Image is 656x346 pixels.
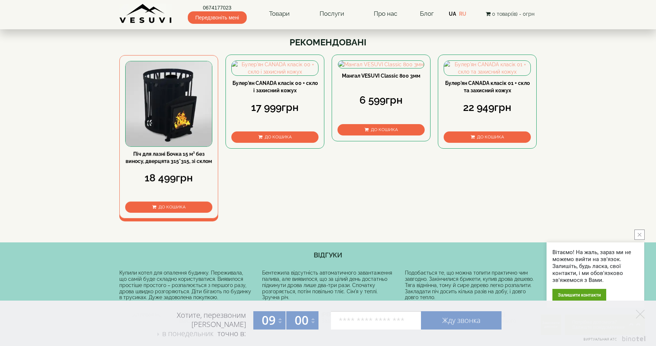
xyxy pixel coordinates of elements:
div: Залишити контакти [552,289,606,301]
img: Булер'ян CANADA класік 00 + скло і захисний кожух [232,61,318,75]
span: 0 товар(ів) - 0грн [492,11,534,17]
div: Вітаємо! На жаль, зараз ми не можемо вийти на зв'язок. Залишіть, будь ласка, свої контакти, і ми ... [552,249,638,284]
a: UA [449,11,456,17]
a: Виртуальная АТС [579,336,647,346]
span: Виртуальная АТС [584,337,617,342]
div: 6 599грн [338,93,425,108]
a: 0674177023 [188,4,247,11]
img: Мангал VESUVI Classic 800 3мм [338,61,424,68]
h4: ВІДГУКИ [119,252,537,259]
span: 00 [295,312,309,328]
a: Піч для лазні Бочка 15 м³ без виносу, дверцята 315*315, зі склом [126,151,212,164]
div: 22 949грн [444,100,531,115]
span: Передзвоніть мені [188,11,247,24]
a: Блог [420,10,434,17]
button: До кошика [125,202,212,213]
span: в понедельник [162,328,213,338]
a: Булер'ян CANADA класік 01 + скло та захисний кожух [445,80,530,93]
div: 17 999грн [231,100,318,115]
div: 18 499грн [125,171,212,185]
div: Купили котел для опалення будинку. Переживала, що самій буде складно користуватися. Виявилося про... [119,270,251,301]
div: Подобається те, що можна топити практично чим завгодно. Закінчилися брикети, купив дрова дешево. ... [405,270,537,301]
a: Жду звонка [421,311,502,330]
a: Послуги [312,5,351,22]
a: Булер'ян CANADA класік 00 + скло і захисний кожух [232,80,318,93]
button: До кошика [231,131,318,143]
img: Булер'ян CANADA класік 01 + скло та захисний кожух [444,61,530,75]
button: До кошика [444,131,531,143]
img: Завод VESUVI [119,4,172,24]
span: До кошика [265,134,292,139]
a: Мангал VESUVI Classic 800 3мм [342,73,420,79]
a: RU [459,11,466,17]
span: 09 [262,312,276,328]
div: Бентежила відсутність автоматичного завантаження палива, але виявилося, що за цілий день достатнь... [262,270,394,301]
button: close button [634,230,645,240]
a: Товари [262,5,297,22]
span: До кошика [159,205,186,210]
span: До кошика [371,127,398,132]
span: До кошика [477,134,504,139]
img: Піч для лазні Бочка 15 м³ без виносу, дверцята 315*315, зі склом [126,62,212,146]
a: Про нас [366,5,405,22]
button: 0 товар(ів) - 0грн [484,10,537,18]
div: Хотите, перезвоним [PERSON_NAME] точно в: [149,310,246,339]
button: До кошика [338,124,425,135]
